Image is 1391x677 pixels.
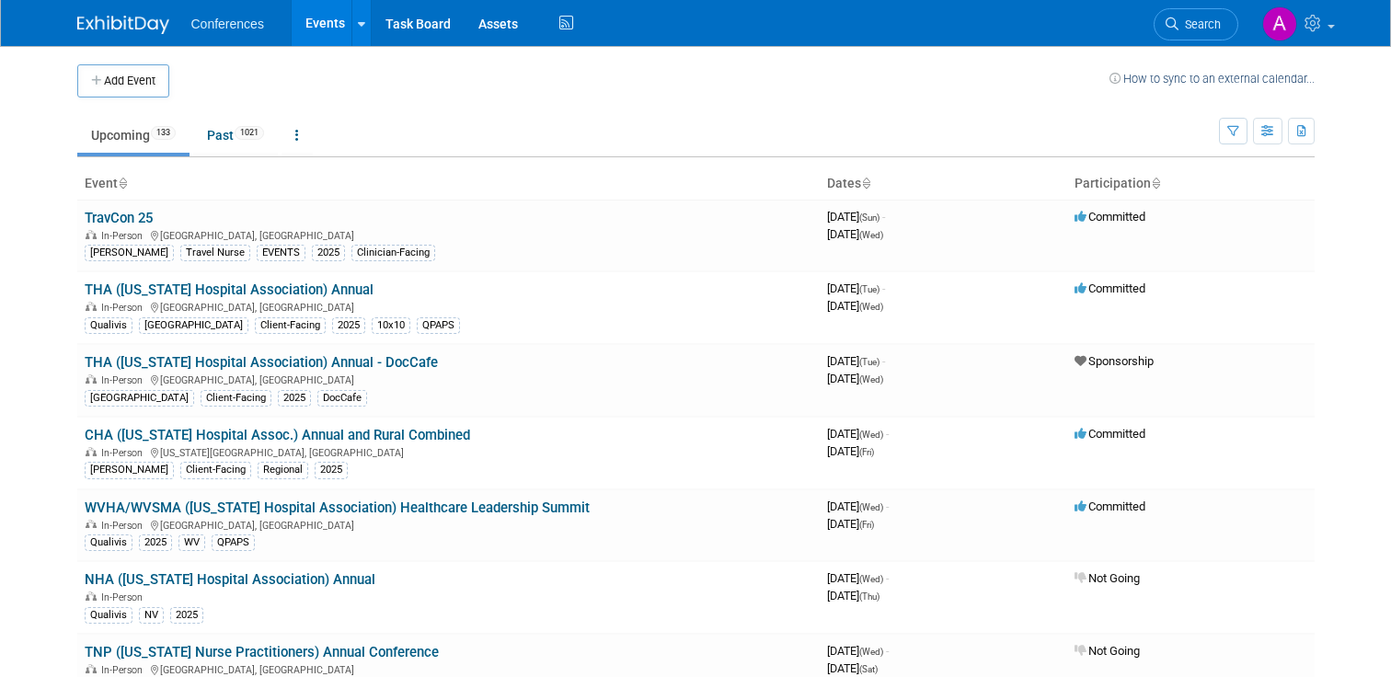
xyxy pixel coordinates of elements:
th: Event [77,168,820,200]
div: [PERSON_NAME] [85,245,174,261]
img: In-Person Event [86,374,97,384]
div: QPAPS [417,317,460,334]
a: Upcoming133 [77,118,190,153]
div: [GEOGRAPHIC_DATA], [GEOGRAPHIC_DATA] [85,517,812,532]
a: Search [1154,8,1238,40]
span: 133 [151,126,176,140]
th: Dates [820,168,1067,200]
a: TravCon 25 [85,210,153,226]
div: [GEOGRAPHIC_DATA], [GEOGRAPHIC_DATA] [85,372,812,386]
span: - [886,499,889,513]
div: Travel Nurse [180,245,250,261]
span: [DATE] [827,517,874,531]
th: Participation [1067,168,1315,200]
img: In-Person Event [86,447,97,456]
div: 2025 [312,245,345,261]
span: Search [1178,17,1221,31]
span: (Sun) [859,212,879,223]
span: [DATE] [827,281,885,295]
div: [GEOGRAPHIC_DATA], [GEOGRAPHIC_DATA] [85,299,812,314]
div: [GEOGRAPHIC_DATA] [139,317,248,334]
a: Sort by Participation Type [1151,176,1160,190]
span: [DATE] [827,644,889,658]
div: Qualivis [85,607,132,624]
span: [DATE] [827,299,883,313]
div: 2025 [315,462,348,478]
span: In-Person [101,302,148,314]
div: Clinician-Facing [351,245,435,261]
div: Qualivis [85,317,132,334]
div: Qualivis [85,534,132,551]
div: Client-Facing [180,462,251,478]
div: 10x10 [372,317,410,334]
div: Client-Facing [201,390,271,407]
a: TNP ([US_STATE] Nurse Practitioners) Annual Conference [85,644,439,660]
div: EVENTS [257,245,305,261]
span: [DATE] [827,499,889,513]
div: Client-Facing [255,317,326,334]
div: 2025 [139,534,172,551]
a: WVHA/WVSMA ([US_STATE] Hospital Association) Healthcare Leadership Summit [85,499,590,516]
span: In-Person [101,664,148,676]
span: [DATE] [827,210,885,224]
span: (Wed) [859,302,883,312]
span: (Wed) [859,374,883,384]
span: 1021 [235,126,264,140]
span: - [882,281,885,295]
span: Not Going [1075,644,1140,658]
span: [DATE] [827,354,885,368]
img: In-Person Event [86,664,97,673]
a: Sort by Event Name [118,176,127,190]
div: 2025 [278,390,311,407]
span: [DATE] [827,444,874,458]
span: (Fri) [859,447,874,457]
div: NV [139,607,164,624]
span: Not Going [1075,571,1140,585]
div: [GEOGRAPHIC_DATA], [GEOGRAPHIC_DATA] [85,227,812,242]
span: Committed [1075,281,1145,295]
button: Add Event [77,64,169,98]
span: (Wed) [859,574,883,584]
img: ExhibitDay [77,16,169,34]
div: 2025 [332,317,365,334]
span: In-Person [101,591,148,603]
span: Committed [1075,499,1145,513]
span: - [886,644,889,658]
span: Conferences [191,17,264,31]
div: [PERSON_NAME] [85,462,174,478]
a: NHA ([US_STATE] Hospital Association) Annual [85,571,375,588]
span: (Wed) [859,230,883,240]
span: (Wed) [859,502,883,512]
span: (Fri) [859,520,874,530]
a: THA ([US_STATE] Hospital Association) Annual - DocCafe [85,354,438,371]
span: (Tue) [859,357,879,367]
img: Alexa Wennerholm [1262,6,1297,41]
span: (Sat) [859,664,878,674]
a: CHA ([US_STATE] Hospital Assoc.) Annual and Rural Combined [85,427,470,443]
span: In-Person [101,520,148,532]
span: [DATE] [827,372,883,385]
span: - [886,427,889,441]
span: In-Person [101,374,148,386]
a: Past1021 [193,118,278,153]
span: (Tue) [859,284,879,294]
span: [DATE] [827,661,878,675]
span: [DATE] [827,427,889,441]
span: Sponsorship [1075,354,1154,368]
img: In-Person Event [86,520,97,529]
div: WV [178,534,205,551]
span: In-Person [101,230,148,242]
div: [GEOGRAPHIC_DATA] [85,390,194,407]
div: Regional [258,462,308,478]
div: QPAPS [212,534,255,551]
img: In-Person Event [86,230,97,239]
div: 2025 [170,607,203,624]
img: In-Person Event [86,302,97,311]
span: In-Person [101,447,148,459]
a: THA ([US_STATE] Hospital Association) Annual [85,281,374,298]
a: How to sync to an external calendar... [1109,72,1315,86]
span: (Wed) [859,430,883,440]
div: DocCafe [317,390,367,407]
span: [DATE] [827,227,883,241]
img: In-Person Event [86,591,97,601]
